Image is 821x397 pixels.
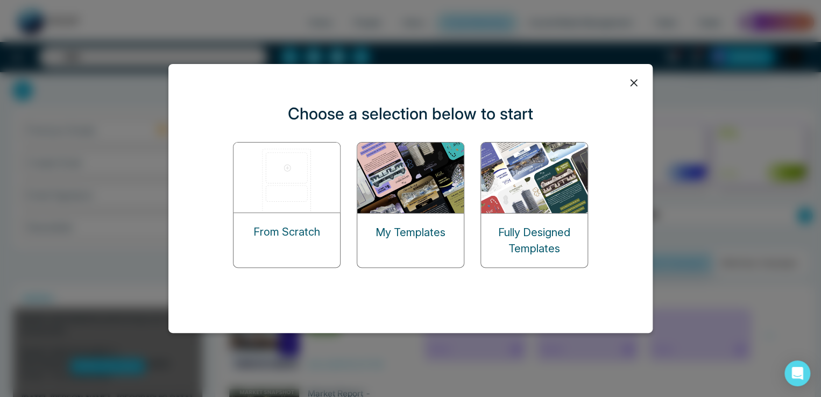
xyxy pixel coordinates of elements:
[376,224,445,240] p: My Templates
[253,224,320,240] p: From Scratch
[481,224,588,257] p: Fully Designed Templates
[288,102,533,126] p: Choose a selection below to start
[784,360,810,386] div: Open Intercom Messenger
[233,143,341,212] img: start-from-scratch.png
[357,143,465,213] img: my-templates.png
[481,143,589,213] img: designed-templates.png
